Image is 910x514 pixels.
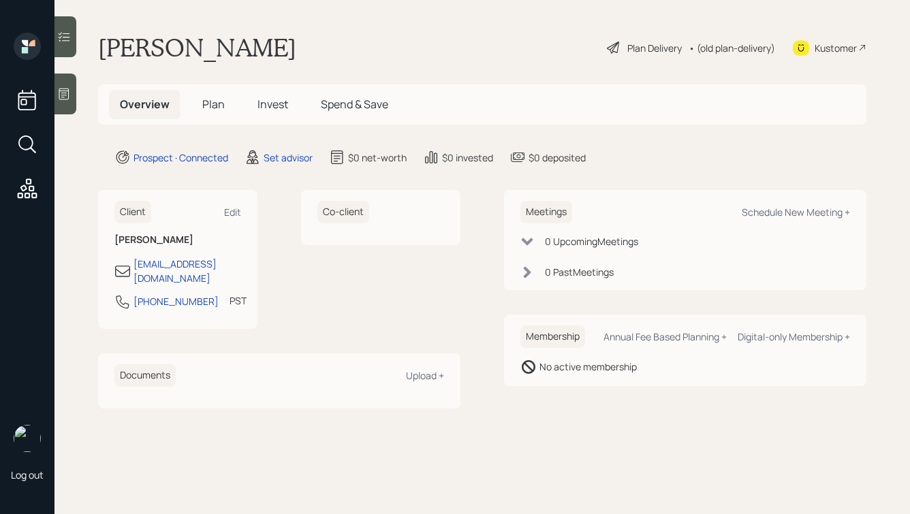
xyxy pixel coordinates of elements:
span: Spend & Save [321,97,388,112]
div: Annual Fee Based Planning + [603,330,727,343]
div: 0 Past Meeting s [545,265,614,279]
div: Schedule New Meeting + [742,206,850,219]
div: Upload + [406,369,444,382]
div: PST [230,293,247,308]
h6: Documents [114,364,176,387]
span: Overview [120,97,170,112]
div: $0 deposited [529,150,586,165]
img: hunter_neumayer.jpg [14,425,41,452]
div: Digital-only Membership + [738,330,850,343]
div: Prospect · Connected [134,150,228,165]
span: Invest [257,97,288,112]
div: [PHONE_NUMBER] [134,294,219,308]
span: Plan [202,97,225,112]
div: Edit [224,206,241,219]
h6: Client [114,201,151,223]
h6: Meetings [520,201,572,223]
div: [EMAIL_ADDRESS][DOMAIN_NAME] [134,257,241,285]
div: $0 net-worth [348,150,407,165]
h6: Membership [520,325,585,348]
div: • (old plan-delivery) [689,41,775,55]
div: Log out [11,468,44,481]
div: Plan Delivery [627,41,682,55]
div: $0 invested [442,150,493,165]
h6: Co-client [317,201,369,223]
div: 0 Upcoming Meeting s [545,234,638,248]
h6: [PERSON_NAME] [114,234,241,246]
div: Kustomer [815,41,857,55]
div: Set advisor [264,150,313,165]
div: No active membership [539,359,637,374]
h1: [PERSON_NAME] [98,33,296,63]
